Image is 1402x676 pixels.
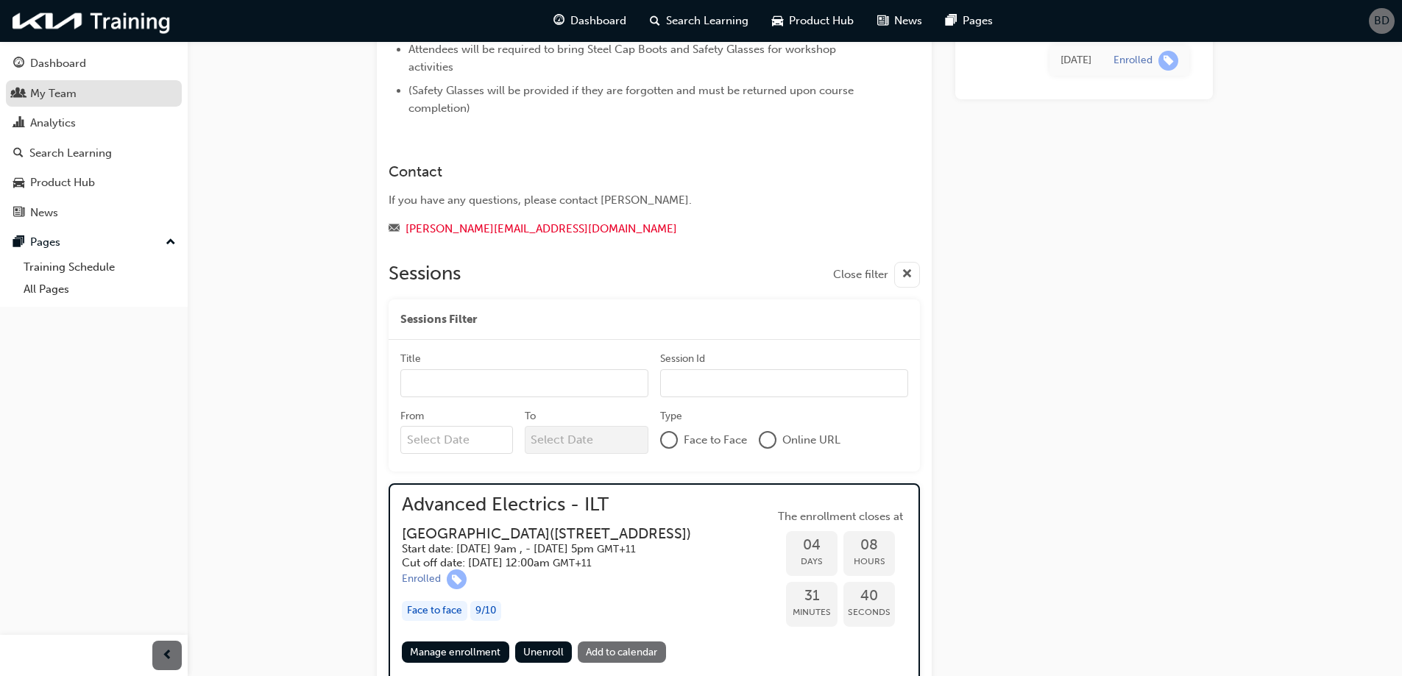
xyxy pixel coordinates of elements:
[902,266,913,284] span: cross-icon
[650,12,660,30] span: search-icon
[400,352,421,366] div: Title
[597,543,636,555] span: Australian Eastern Daylight Time GMT+11
[786,604,838,621] span: Minutes
[402,601,467,621] div: Face to face
[402,641,509,663] a: Manage enrollment
[523,646,564,658] span: Unenroll
[447,569,467,589] span: learningRecordVerb_ENROLL-icon
[843,604,895,621] span: Seconds
[833,266,888,283] span: Close filter
[6,50,182,77] a: Dashboard
[13,207,24,220] span: news-icon
[30,204,58,221] div: News
[963,13,993,29] span: Pages
[660,352,705,366] div: Session Id
[389,192,867,209] div: If you have any questions, please contact [PERSON_NAME].
[6,229,182,256] button: Pages
[1114,54,1153,68] div: Enrolled
[525,409,536,424] div: To
[877,12,888,30] span: news-icon
[515,641,573,663] button: Unenroll
[30,234,60,251] div: Pages
[6,140,182,167] a: Search Learning
[660,409,682,424] div: Type
[402,572,441,586] div: Enrolled
[400,311,477,328] span: Sessions Filter
[6,110,182,137] a: Analytics
[774,508,907,525] span: The enrollment closes at
[408,43,839,74] span: Attendees will be required to bring Steel Cap Boots and Safety Glasses for workshop activities
[30,115,76,132] div: Analytics
[389,223,400,236] span: email-icon
[166,233,176,252] span: up-icon
[946,12,957,30] span: pages-icon
[843,553,895,570] span: Hours
[470,601,501,621] div: 9 / 10
[666,13,748,29] span: Search Learning
[13,117,24,130] span: chart-icon
[578,641,666,663] a: Add to calendar
[30,174,95,191] div: Product Hub
[6,47,182,229] button: DashboardMy TeamAnalyticsSearch LearningProduct HubNews
[30,55,86,72] div: Dashboard
[760,6,865,36] a: car-iconProduct Hub
[786,588,838,605] span: 31
[389,220,867,238] div: Email
[660,369,908,397] input: Session Id
[843,537,895,554] span: 08
[894,13,922,29] span: News
[786,553,838,570] span: Days
[13,177,24,190] span: car-icon
[402,542,691,556] h5: Start date: [DATE] 9am , - [DATE] 5pm
[408,84,857,115] span: (Safety Glasses will be provided if they are forgotten and must be returned upon course completion)
[402,525,691,542] h3: [GEOGRAPHIC_DATA] ( [STREET_ADDRESS] )
[553,557,592,569] span: Australian Eastern Daylight Time GMT+11
[29,145,112,162] div: Search Learning
[162,647,173,665] span: prev-icon
[865,6,934,36] a: news-iconNews
[13,88,24,101] span: people-icon
[402,556,691,570] h5: Cut off date: [DATE] 12:00am
[406,222,677,235] a: [PERSON_NAME][EMAIL_ADDRESS][DOMAIN_NAME]
[400,409,424,424] div: From
[18,256,182,279] a: Training Schedule
[934,6,1005,36] a: pages-iconPages
[6,199,182,227] a: News
[13,236,24,249] span: pages-icon
[6,169,182,196] a: Product Hub
[786,537,838,554] span: 04
[30,85,77,102] div: My Team
[684,432,747,449] span: Face to Face
[782,432,840,449] span: Online URL
[6,80,182,107] a: My Team
[389,262,461,288] h2: Sessions
[1374,13,1389,29] span: BD
[843,588,895,605] span: 40
[789,13,854,29] span: Product Hub
[7,6,177,36] img: kia-training
[1369,8,1395,34] button: BD
[402,497,907,669] button: Advanced Electrics - ILT[GEOGRAPHIC_DATA]([STREET_ADDRESS])Start date: [DATE] 9am , - [DATE] 5pm ...
[570,13,626,29] span: Dashboard
[18,278,182,301] a: All Pages
[833,262,920,288] button: Close filter
[525,426,649,454] input: To
[1061,52,1091,69] div: Fri Aug 08 2025 08:12:14 GMT+1000 (GMT+10:00)
[772,12,783,30] span: car-icon
[400,426,513,454] input: From
[553,12,564,30] span: guage-icon
[1158,51,1178,71] span: learningRecordVerb_ENROLL-icon
[402,497,715,513] span: Advanced Electrics - ILT
[638,6,760,36] a: search-iconSearch Learning
[389,163,867,180] h3: Contact
[13,147,24,160] span: search-icon
[13,57,24,71] span: guage-icon
[542,6,638,36] a: guage-iconDashboard
[400,369,648,397] input: Title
